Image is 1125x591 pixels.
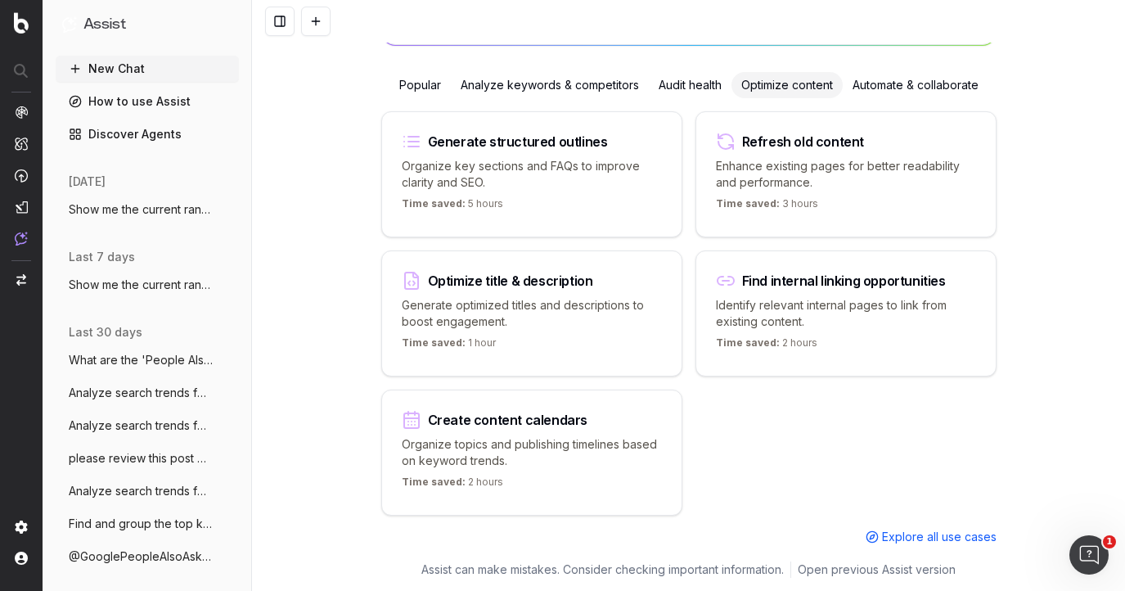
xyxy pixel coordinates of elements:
div: Create content calendars [428,413,587,426]
span: Show me the current rankings for https:/ [69,201,213,218]
div: Popular [389,72,451,98]
span: Time saved: [716,336,780,349]
p: Organize key sections and FAQs to improve clarity and SEO. [402,158,662,191]
span: 1 [1103,535,1116,548]
button: Assist [62,13,232,36]
span: Time saved: [402,476,466,488]
div: Generate structured outlines [428,135,608,148]
p: Assist can make mistakes. Consider checking important information. [421,562,784,578]
span: Explore all use cases [882,529,997,545]
button: Show me the current rankings for https:/ [56,272,239,298]
p: 5 hours [402,197,503,217]
img: Switch project [16,274,26,286]
span: Find and group the top keywords for illi [69,516,213,532]
a: Open previous Assist version [798,562,956,578]
span: please review this post on play based le [69,450,213,467]
img: Studio [15,201,28,214]
p: Organize topics and publishing timelines based on keyword trends. [402,436,662,469]
div: Analyze keywords & competitors [451,72,649,98]
img: Intelligence [15,137,28,151]
button: Find and group the top keywords for illi [56,511,239,537]
img: Analytics [15,106,28,119]
button: please review this post on play based le [56,445,239,471]
h1: Assist [83,13,126,36]
p: 2 hours [402,476,503,495]
span: What are the 'People Also Ask' questions [69,352,213,368]
span: Analyze search trends for: ABCmouse 2 [69,417,213,434]
button: Analyze search trends for: ABCmouse 2 [56,413,239,439]
div: Audit health [649,72,731,98]
img: My account [15,552,28,565]
span: Time saved: [402,197,466,210]
span: Analyze search trends for: Christmas pri [69,385,213,401]
div: Optimize title & description [428,274,593,287]
button: What are the 'People Also Ask' questions [56,347,239,373]
span: last 30 days [69,324,142,341]
span: Show me the current rankings for https:/ [69,277,213,293]
button: Analyze search trends for: Christmas pri [56,380,239,406]
a: Discover Agents [56,121,239,147]
iframe: Intercom live chat [1069,535,1109,575]
p: 2 hours [716,336,817,356]
span: Time saved: [402,336,466,349]
div: Find internal linking opportunities [742,274,946,287]
a: How to use Assist [56,88,239,115]
button: New Chat [56,56,239,82]
p: Enhance existing pages for better readability and performance. [716,158,976,191]
p: Identify relevant internal pages to link from existing content. [716,297,976,330]
img: Botify logo [14,12,29,34]
button: Analyze search trends for: [DATE] for [56,478,239,504]
img: Assist [62,16,77,32]
button: Show me the current rankings for https:/ [56,196,239,223]
button: @GooglePeopleAlsoAsk What questions do p [56,544,239,570]
div: Automate & collaborate [843,72,988,98]
img: Assist [15,232,28,246]
img: Setting [15,521,28,534]
span: @GooglePeopleAlsoAsk What questions do p [69,548,213,565]
span: last 7 days [69,249,135,265]
span: Analyze search trends for: [DATE] for [69,483,213,499]
p: Generate optimized titles and descriptions to boost engagement. [402,297,662,330]
span: [DATE] [69,174,106,190]
div: Optimize content [731,72,843,98]
p: 3 hours [716,197,818,217]
img: Activation [15,169,28,183]
a: Explore all use cases [866,529,997,545]
div: Refresh old content [742,135,864,148]
span: Time saved: [716,197,780,210]
p: 1 hour [402,336,496,356]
